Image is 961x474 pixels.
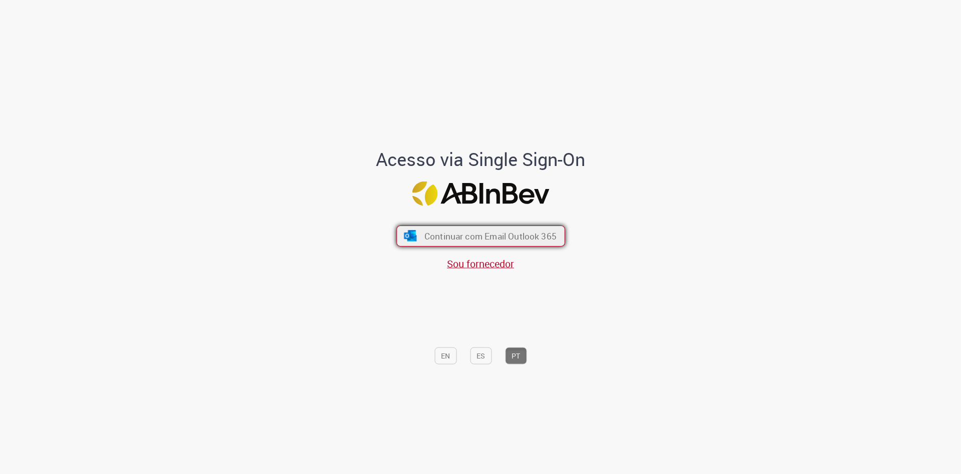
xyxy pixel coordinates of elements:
[342,149,620,169] h1: Acesso via Single Sign-On
[403,230,417,241] img: ícone Azure/Microsoft 360
[505,347,527,364] button: PT
[396,225,565,246] button: ícone Azure/Microsoft 360 Continuar com Email Outlook 365
[424,230,556,241] span: Continuar com Email Outlook 365
[447,256,514,270] a: Sou fornecedor
[412,181,549,205] img: Logo ABInBev
[434,347,456,364] button: EN
[470,347,492,364] button: ES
